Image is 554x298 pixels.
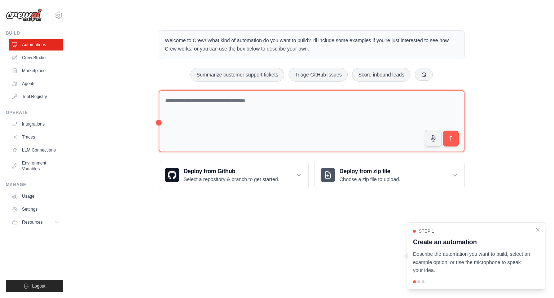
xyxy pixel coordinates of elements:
[339,176,400,183] p: Choose a zip file to upload.
[6,8,42,22] img: Logo
[352,68,410,82] button: Score inbound leads
[9,52,63,63] a: Crew Studio
[9,78,63,89] a: Agents
[413,250,531,275] p: Describe the automation you want to build, select an example option, or use the microphone to spe...
[165,36,458,53] p: Welcome to Crew! What kind of automation do you want to build? I'll include some examples if you'...
[413,237,531,247] h3: Create an automation
[6,182,63,188] div: Manage
[9,131,63,143] a: Traces
[6,280,63,292] button: Logout
[518,263,554,298] iframe: Chat Widget
[6,30,63,36] div: Build
[184,167,279,176] h3: Deploy from Github
[9,203,63,215] a: Settings
[9,39,63,51] a: Automations
[6,110,63,115] div: Operate
[419,228,434,234] span: Step 1
[9,65,63,76] a: Marketplace
[9,190,63,202] a: Usage
[535,227,541,233] button: Close walkthrough
[22,219,43,225] span: Resources
[32,283,45,289] span: Logout
[184,176,279,183] p: Select a repository & branch to get started.
[9,118,63,130] a: Integrations
[9,157,63,175] a: Environment Variables
[289,68,348,82] button: Triage GitHub issues
[339,167,400,176] h3: Deploy from zip file
[9,91,63,102] a: Tool Registry
[9,216,63,228] button: Resources
[190,68,284,82] button: Summarize customer support tickets
[9,144,63,156] a: LLM Connections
